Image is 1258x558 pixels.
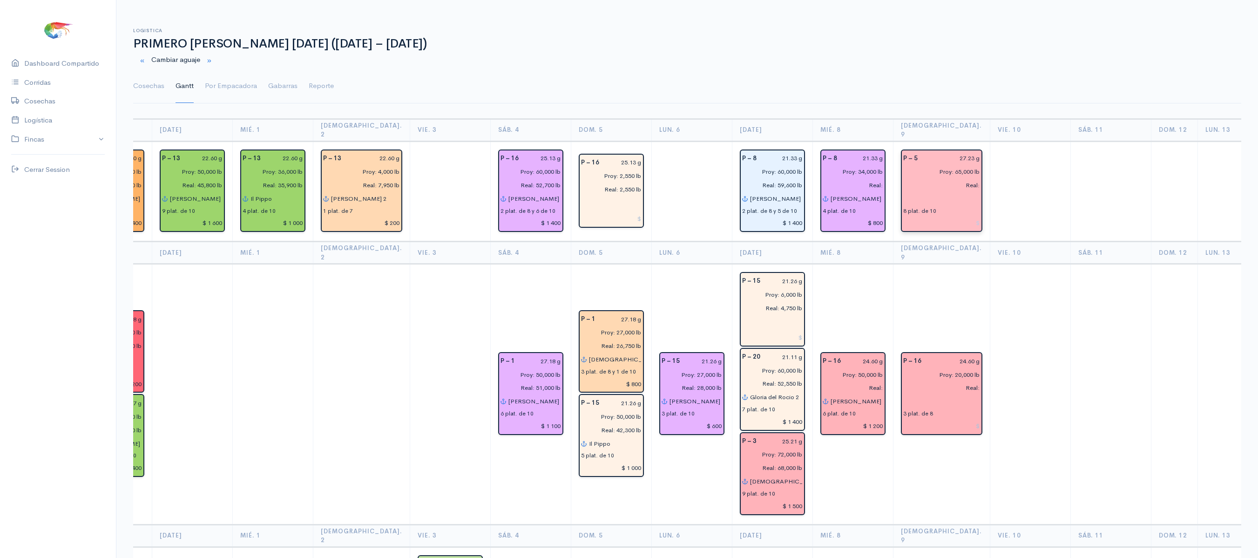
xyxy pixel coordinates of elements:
[318,165,400,178] input: estimadas
[237,165,303,178] input: estimadas
[309,69,334,103] a: Reporte
[817,368,883,381] input: estimadas
[133,69,164,103] a: Cosechas
[152,119,233,141] th: [DATE]
[1197,524,1244,547] th: Lun. 13
[656,381,722,395] input: pescadas
[575,183,642,196] input: pescadas
[490,242,571,264] th: Sáb. 4
[737,350,766,364] div: P – 20
[901,150,982,232] div: Piscina: 5 Peso: 27.23 g Libras Proy: 65,000 lb Empacadora: Promarisco Plataformas: 8 plat. de 10
[410,119,490,141] th: Vie. 3
[321,150,402,232] div: Piscina: 13 Peso: 22.60 g Libras Proy: 4,000 lb Libras Reales: 7,950 lb Rendimiento: 198.8% Empac...
[762,152,803,165] input: g
[656,368,722,381] input: estimadas
[240,150,305,232] div: Piscina: 13 Peso: 22.60 g Libras Proy: 36,000 lb Libras Reales: 35,900 lb Rendimiento: 99.7% Empa...
[651,242,732,264] th: Lun. 6
[823,217,883,230] input: $
[571,119,651,141] th: Dom. 5
[662,409,695,418] div: 3 plat. de 10
[742,415,803,429] input: $
[410,524,490,547] th: Vie. 3
[575,326,642,339] input: estimadas
[313,524,410,547] th: [DEMOGRAPHIC_DATA]. 2
[323,217,400,230] input: $
[732,524,812,547] th: [DATE]
[740,272,805,347] div: Piscina: 15 Peso: 21.26 g Libras Proy: 6,000 lb Libras Reales: 4,750 lb Rendimiento: 79.2% Empaca...
[651,119,732,141] th: Lun. 6
[605,156,642,170] input: g
[1151,242,1197,264] th: Dom. 12
[186,152,223,165] input: g
[581,461,642,475] input: $
[410,242,490,264] th: Vie. 3
[581,212,642,226] input: $
[323,207,353,215] div: 1 plat. de 7
[575,339,642,353] input: pescadas
[812,119,893,141] th: Mié. 8
[898,354,927,368] div: P – 16
[820,352,886,435] div: Piscina: 16 Peso: 24.60 g Libras Proy: 50,000 lb Empacadora: Promarisco Gabarra: Renata Plataform...
[812,524,893,547] th: Mié. 8
[990,524,1070,547] th: Vie. 10
[243,217,303,230] input: $
[79,150,144,232] div: Piscina: 7 Peso: 25.40 g Libras Proy: 45,000 lb Libras Reales: 47,500 lb Rendimiento: 105.6% Empa...
[737,377,803,391] input: pescadas
[233,119,313,141] th: Mié. 1
[901,352,982,435] div: Piscina: 16 Peso: 24.60 g Libras Proy: 20,000 lb Empacadora: Promarisco Plataformas: 3 plat. de 8
[490,524,571,547] th: Sáb. 4
[243,207,276,215] div: 4 plat. de 10
[133,28,1241,33] h6: Logistica
[575,156,605,170] div: P – 16
[152,524,233,547] th: [DATE]
[79,394,144,477] div: Piscina: 4 Peso: 19.37 g Libras Proy: 62,000 lb Libras Reales: 59,800 lb Rendimiento: 96.5% Empac...
[575,396,605,410] div: P – 15
[162,207,195,215] div: 9 plat. de 10
[495,381,561,395] input: pescadas
[575,423,642,437] input: pescadas
[237,178,303,192] input: pescadas
[581,377,642,391] input: $
[575,169,642,183] input: estimadas
[903,207,936,215] div: 8 plat. de 10
[737,364,803,377] input: estimadas
[817,152,843,165] div: P – 8
[1151,524,1197,547] th: Dom. 12
[495,152,524,165] div: P – 16
[571,524,651,547] th: Dom. 5
[575,313,601,326] div: P – 1
[495,368,561,381] input: estimadas
[579,310,644,393] div: Piscina: 1 Peso: 27.18 g Libras Proy: 27,000 lb Libras Reales: 26,750 lb Rendimiento: 99.1% Empac...
[176,69,194,103] a: Gantt
[740,150,805,232] div: Piscina: 8 Peso: 21.33 g Libras Proy: 60,000 lb Libras Reales: 59,600 lb Rendimiento: 99.3% Empac...
[205,69,257,103] a: Por Empacadora
[737,435,762,448] div: P – 3
[1070,242,1151,264] th: Sáb. 11
[817,354,846,368] div: P – 16
[766,350,803,364] input: g
[893,119,990,141] th: [DEMOGRAPHIC_DATA]. 9
[495,178,561,192] input: pescadas
[347,152,400,165] input: g
[898,152,923,165] div: P – 5
[817,381,883,395] input: pescadas
[521,354,561,368] input: g
[581,367,636,376] div: 3 plat. de 8 y 1 de 10
[732,242,812,264] th: [DATE]
[990,242,1070,264] th: Vie. 10
[1197,119,1244,141] th: Lun. 13
[266,152,303,165] input: g
[898,178,980,192] input: pescadas
[160,150,225,232] div: Piscina: 13 Peso: 22.60 g Libras Proy: 50,000 lb Libras Reales: 45,800 lb Rendimiento: 91.6% Empa...
[495,165,561,178] input: estimadas
[903,419,980,433] input: $
[766,274,803,288] input: g
[820,150,886,232] div: Piscina: 8 Peso: 21.33 g Libras Proy: 34,000 lb Empacadora: Songa Gabarra: Abel Elian Plataformas...
[128,51,1247,70] div: Cambiar aguaje
[898,381,980,395] input: pescadas
[571,242,651,264] th: Dom. 5
[823,409,856,418] div: 6 plat. de 10
[762,435,803,448] input: g
[742,405,775,414] div: 7 plat. de 10
[575,410,642,423] input: estimadas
